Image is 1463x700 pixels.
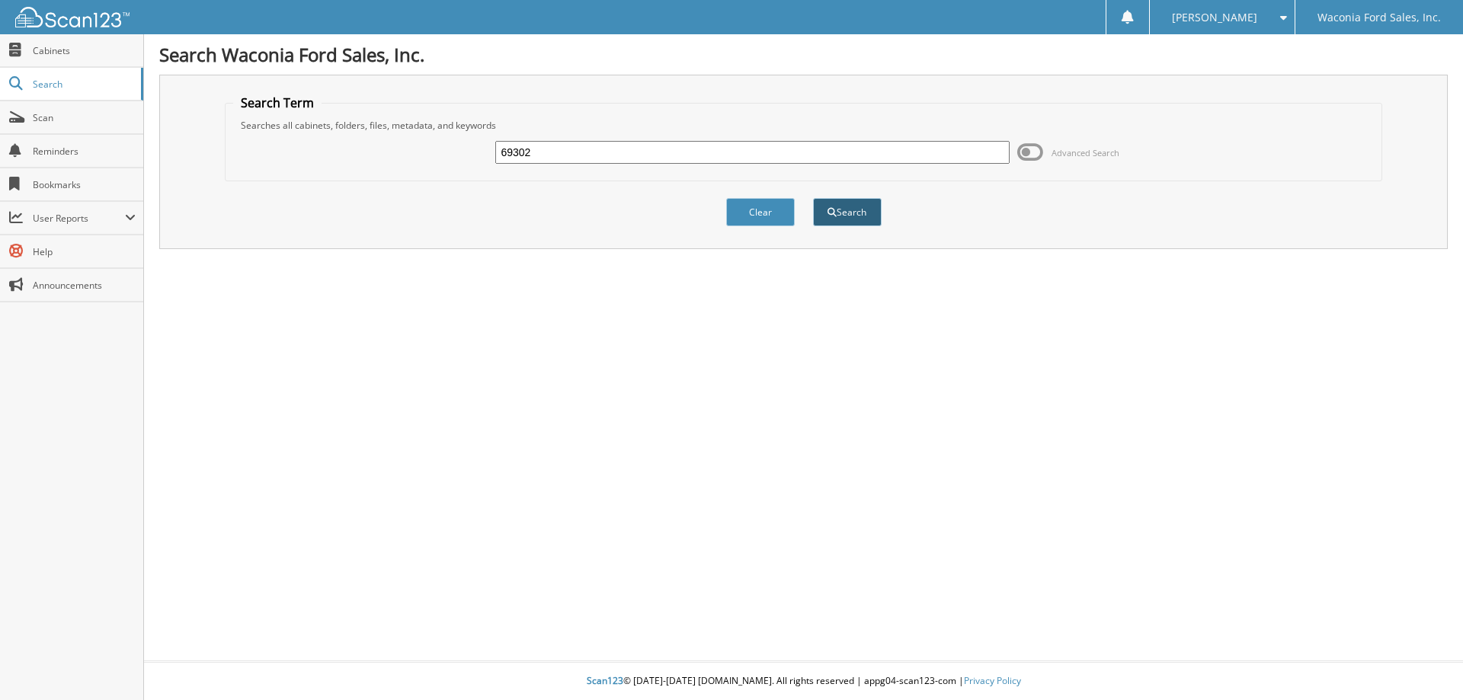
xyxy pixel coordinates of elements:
[233,119,1375,132] div: Searches all cabinets, folders, files, metadata, and keywords
[1052,147,1119,158] span: Advanced Search
[1387,627,1463,700] iframe: Chat Widget
[33,78,133,91] span: Search
[233,94,322,111] legend: Search Term
[33,245,136,258] span: Help
[33,111,136,124] span: Scan
[1317,13,1441,22] span: Waconia Ford Sales, Inc.
[33,145,136,158] span: Reminders
[33,178,136,191] span: Bookmarks
[33,212,125,225] span: User Reports
[33,279,136,292] span: Announcements
[15,7,130,27] img: scan123-logo-white.svg
[964,674,1021,687] a: Privacy Policy
[587,674,623,687] span: Scan123
[33,44,136,57] span: Cabinets
[144,663,1463,700] div: © [DATE]-[DATE] [DOMAIN_NAME]. All rights reserved | appg04-scan123-com |
[159,42,1448,67] h1: Search Waconia Ford Sales, Inc.
[1172,13,1257,22] span: [PERSON_NAME]
[726,198,795,226] button: Clear
[813,198,882,226] button: Search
